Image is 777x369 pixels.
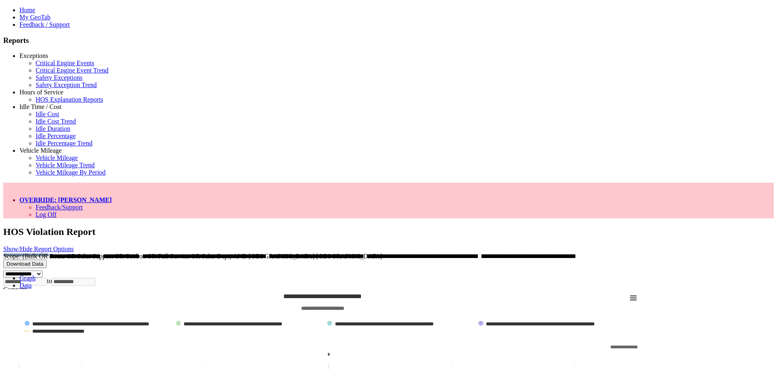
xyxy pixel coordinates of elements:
[36,125,70,132] a: Idle Duration
[19,275,36,282] a: Graph
[19,89,63,96] a: Hours of Service
[36,162,95,169] a: Vehicle Mileage Trend
[3,226,774,237] h2: HOS Violation Report
[36,140,92,147] a: Idle Percentage Trend
[36,74,83,81] a: Safety Exceptions
[19,103,62,110] a: Idle Time / Cost
[36,204,83,211] a: Feedback/Support
[3,286,27,293] label: Compare
[19,21,70,28] a: Feedback / Support
[19,196,112,203] a: OVERRIDE: [PERSON_NAME]
[3,36,774,45] h3: Reports
[36,154,78,161] a: Vehicle Mileage
[19,282,32,289] a: Data
[36,211,57,218] a: Log Off
[36,111,59,117] a: Idle Cost
[47,277,52,284] span: to
[36,169,106,176] a: Vehicle Mileage By Period
[36,67,108,74] a: Critical Engine Event Trend
[3,253,382,260] span: Scope: (Bulk OR Route OR Sales Support OR Geobox OR Full Service OR Sales Dept) AND [GEOGRAPHIC_D...
[3,245,74,252] a: Show/Hide Report Options
[36,81,97,88] a: Safety Exception Trend
[36,118,76,125] a: Idle Cost Trend
[19,6,35,13] a: Home
[19,147,62,154] a: Vehicle Mileage
[19,14,51,21] a: My GeoTab
[36,96,103,103] a: HOS Explanation Reports
[19,52,48,59] a: Exceptions
[36,60,94,66] a: Critical Engine Events
[3,260,47,268] button: Download Data
[36,132,76,139] a: Idle Percentage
